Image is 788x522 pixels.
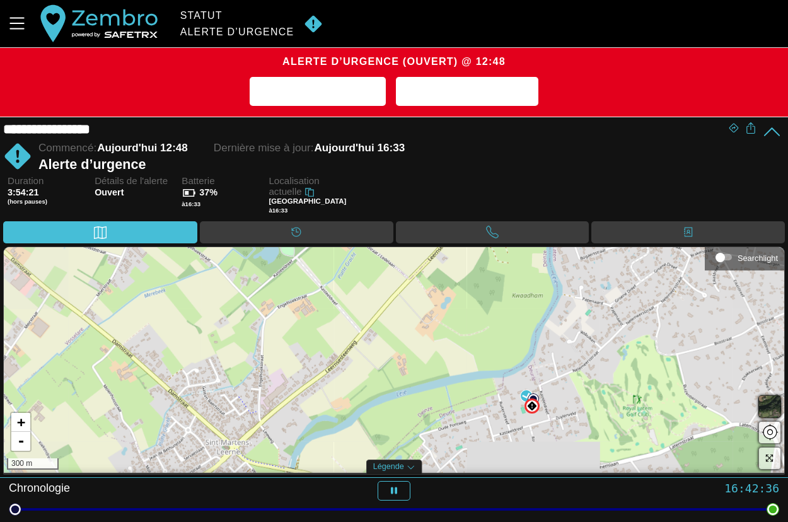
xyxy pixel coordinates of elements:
[8,176,88,187] span: Duration
[269,207,287,214] span: à 16:33
[180,10,294,21] div: Statut
[3,221,197,243] div: Carte
[282,55,506,67] span: Alerte d’urgence (Ouvert) @ 12:48
[269,197,346,205] span: [GEOGRAPHIC_DATA]
[95,187,175,198] span: Ouvert
[315,142,405,154] span: Aujourd'hui 16:33
[38,156,728,173] div: Alerte d’urgence
[521,390,532,402] img: PathDirectionCurrent.svg
[406,83,529,102] span: Résoudre l'alerte
[525,481,779,496] div: 16:42:36
[199,187,217,197] span: 37%
[8,187,39,197] span: 3:54:21
[373,462,404,471] span: Légende
[11,413,30,432] a: Zoom in
[3,142,32,171] img: MANUAL.svg
[299,14,328,33] img: MANUAL.svg
[200,221,393,243] div: Calendrier
[711,248,778,267] div: Searchlight
[7,458,59,470] div: 300 m
[180,26,294,38] div: Alerte d’urgence
[38,142,96,154] span: Commencé:
[396,77,539,106] button: Résoudre l'alerte
[182,200,200,207] span: à 16:33
[182,176,262,187] span: Batterie
[269,175,319,197] span: Localisation actuelle
[97,142,188,154] span: Aujourd'hui 12:48
[396,221,589,243] div: Appel
[260,83,376,102] span: Ajouter une note
[8,198,88,206] span: (hors pauses)
[214,142,314,154] span: Dernière mise à jour:
[528,393,539,405] img: PathStart.svg
[738,253,778,263] div: Searchlight
[527,401,537,411] img: MANUAL.svg
[250,77,386,106] button: Ajouter une note
[591,221,785,243] div: Contacts
[9,481,263,501] div: Chronologie
[95,176,175,187] span: Détails de l'alerte
[11,432,30,451] a: Zoom out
